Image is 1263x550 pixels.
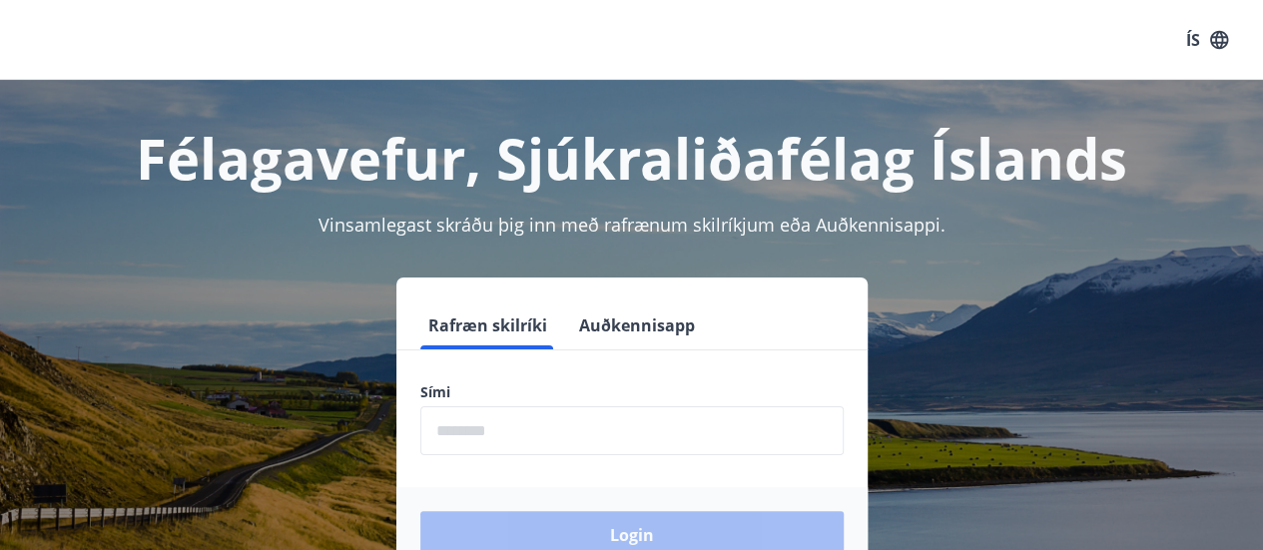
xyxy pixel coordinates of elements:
button: Rafræn skilríki [420,301,555,349]
button: ÍS [1175,22,1239,58]
h1: Félagavefur, Sjúkraliðafélag Íslands [24,120,1239,196]
button: Auðkennisapp [571,301,703,349]
label: Sími [420,382,844,402]
span: Vinsamlegast skráðu þig inn með rafrænum skilríkjum eða Auðkennisappi. [318,213,946,237]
